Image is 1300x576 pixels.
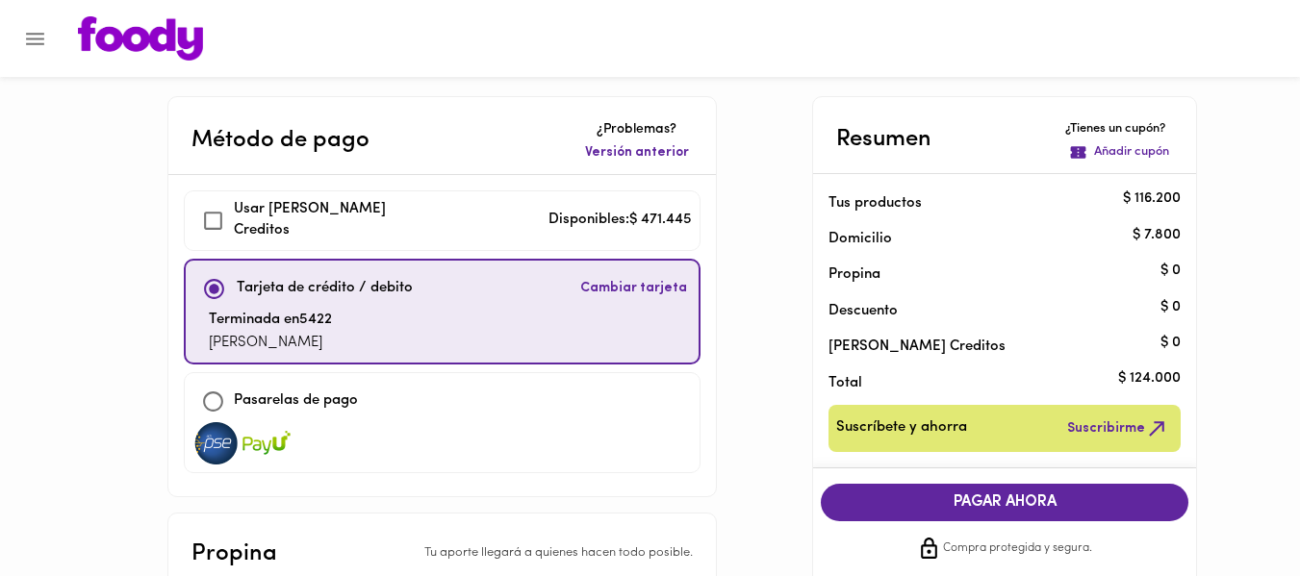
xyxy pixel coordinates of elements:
p: Pasarelas de pago [234,390,358,413]
span: Suscríbete y ahorra [836,416,967,440]
button: Versión anterior [581,139,693,166]
button: Suscribirme [1063,413,1173,444]
p: Descuento [828,301,898,321]
button: Añadir cupón [1065,139,1173,165]
p: ¿Problemas? [581,120,693,139]
p: Añadir cupón [1094,143,1169,162]
p: Resumen [836,122,931,157]
p: [PERSON_NAME] Creditos [828,337,1150,357]
span: Suscribirme [1067,416,1169,440]
button: PAGAR AHORA [821,484,1188,521]
p: Tarjeta de crédito / debito [237,278,413,300]
p: Tus productos [828,193,1150,213]
button: Cambiar tarjeta [576,268,691,310]
button: Menu [12,15,59,63]
p: $ 0 [1160,261,1181,281]
img: logo.png [78,16,203,61]
p: Usar [PERSON_NAME] Creditos [234,199,393,242]
p: $ 7.800 [1133,225,1181,245]
p: Terminada en 5422 [209,310,332,332]
p: $ 0 [1160,333,1181,353]
p: Método de pago [191,123,370,158]
img: visa [192,422,241,464]
p: Domicilio [828,229,892,249]
p: Total [828,373,1150,393]
p: $ 116.200 [1123,189,1181,210]
span: PAGAR AHORA [840,493,1169,512]
iframe: Messagebird Livechat Widget [1188,464,1281,557]
p: ¿Tienes un cupón? [1065,120,1173,138]
p: $ 0 [1160,297,1181,317]
img: visa [242,422,291,464]
span: Compra protegida y segura. [943,539,1092,559]
span: Cambiar tarjeta [580,279,687,298]
p: Propina [828,264,1150,285]
p: [PERSON_NAME] [209,333,332,355]
span: Versión anterior [585,143,689,163]
p: $ 124.000 [1118,369,1181,389]
p: Disponibles: $ 471.445 [548,210,692,232]
p: Tu aporte llegará a quienes hacen todo posible. [424,544,693,563]
p: Propina [191,537,277,571]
